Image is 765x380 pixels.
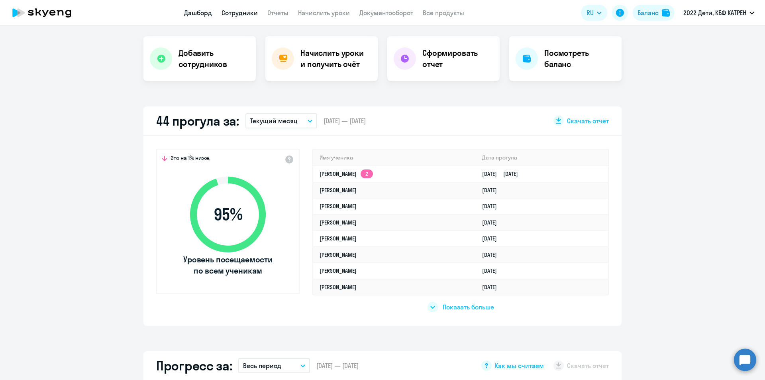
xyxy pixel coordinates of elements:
a: [PERSON_NAME] [320,187,357,194]
a: [PERSON_NAME] [320,251,357,258]
span: Как мы считаем [495,361,544,370]
a: [DATE] [482,219,503,226]
span: [DATE] — [DATE] [316,361,359,370]
a: Сотрудники [222,9,258,17]
a: Начислить уроки [298,9,350,17]
span: RU [586,8,594,18]
a: [DATE] [482,267,503,274]
a: [PERSON_NAME] [320,267,357,274]
h4: Посмотреть баланс [544,47,615,70]
a: [PERSON_NAME] [320,235,357,242]
h4: Начислить уроки и получить счёт [300,47,370,70]
h4: Сформировать отчет [422,47,493,70]
p: 2022 Дети, КБФ КАТРЕН [683,8,746,18]
img: balance [662,9,670,17]
a: [DATE] [482,284,503,291]
span: Скачать отчет [567,116,609,125]
h2: 44 прогула за: [156,113,239,129]
a: Дашборд [184,9,212,17]
p: Весь период [243,361,281,370]
p: Текущий месяц [250,116,298,126]
a: [DATE] [482,251,503,258]
th: Дата прогула [476,150,608,166]
span: [DATE] — [DATE] [324,116,366,125]
span: Уровень посещаемости по всем ученикам [182,254,274,276]
app-skyeng-badge: 2 [361,169,373,178]
span: Показать больше [443,303,494,311]
a: [PERSON_NAME]2 [320,170,373,177]
a: [DATE] [482,187,503,194]
a: [DATE] [482,235,503,242]
div: Баланс [637,8,659,18]
h2: Прогресс за: [156,358,232,374]
span: Это на 1% ниже, [171,154,210,164]
a: [PERSON_NAME] [320,219,357,226]
span: 95 % [182,205,274,224]
h4: Добавить сотрудников [178,47,249,70]
a: Все продукты [423,9,464,17]
button: Текущий месяц [245,113,317,128]
button: RU [581,5,607,21]
a: [PERSON_NAME] [320,203,357,210]
a: [PERSON_NAME] [320,284,357,291]
th: Имя ученика [313,150,476,166]
button: Весь период [238,358,310,373]
a: [DATE][DATE] [482,170,524,177]
a: Документооборот [359,9,413,17]
button: 2022 Дети, КБФ КАТРЕН [679,3,758,22]
a: [DATE] [482,203,503,210]
a: Отчеты [267,9,288,17]
button: Балансbalance [633,5,675,21]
